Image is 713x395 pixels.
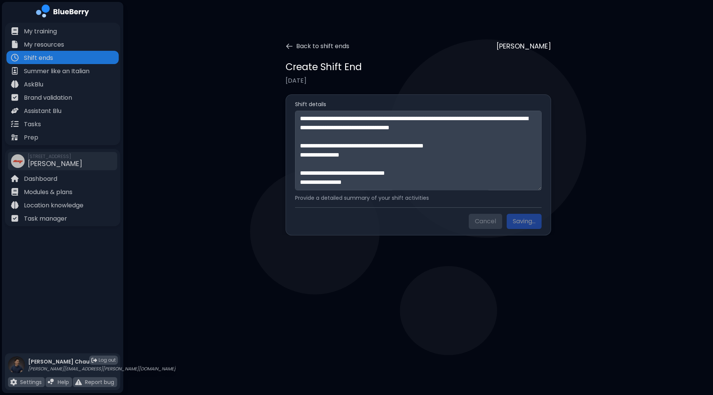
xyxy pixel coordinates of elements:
img: profile photo [8,356,25,381]
img: company logo [36,5,89,20]
img: file icon [11,94,19,101]
img: file icon [10,379,17,386]
h1: Create Shift End [286,61,362,73]
button: Cancel [469,214,502,229]
span: [PERSON_NAME] [28,159,82,168]
img: file icon [11,67,19,75]
p: My resources [24,40,64,49]
span: Log out [99,357,116,363]
p: Prep [24,133,38,142]
p: Shift ends [24,53,53,63]
img: file icon [48,379,55,386]
img: file icon [11,175,19,182]
p: AskBlu [24,80,43,89]
p: Provide a detailed summary of your shift activities [295,194,542,201]
span: [STREET_ADDRESS] [28,154,82,160]
img: file icon [11,107,19,114]
img: file icon [11,27,19,35]
button: Saving... [507,214,542,229]
p: Assistant Blu [24,107,61,116]
p: Settings [20,379,42,386]
p: Summer like an Italian [24,67,90,76]
p: Tasks [24,120,41,129]
img: file icon [11,120,19,128]
img: file icon [75,379,82,386]
p: My training [24,27,57,36]
img: file icon [11,54,19,61]
p: Dashboard [24,174,57,183]
img: file icon [11,133,19,141]
img: logout [91,357,97,363]
p: Report bug [85,379,114,386]
img: company thumbnail [11,154,25,168]
label: Shift details [295,101,542,108]
img: file icon [11,201,19,209]
button: Back to shift ends [286,42,349,51]
img: file icon [11,188,19,196]
p: [PERSON_NAME][EMAIL_ADDRESS][PERSON_NAME][DOMAIN_NAME] [28,366,176,372]
img: file icon [11,215,19,222]
p: [PERSON_NAME] Chau [28,358,176,365]
p: Location knowledge [24,201,83,210]
p: Task manager [24,214,67,223]
img: file icon [11,80,19,88]
p: Modules & plans [24,188,72,197]
p: [PERSON_NAME] [496,41,551,52]
img: file icon [11,41,19,48]
p: [DATE] [286,76,551,85]
p: Help [58,379,69,386]
p: Brand validation [24,93,72,102]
